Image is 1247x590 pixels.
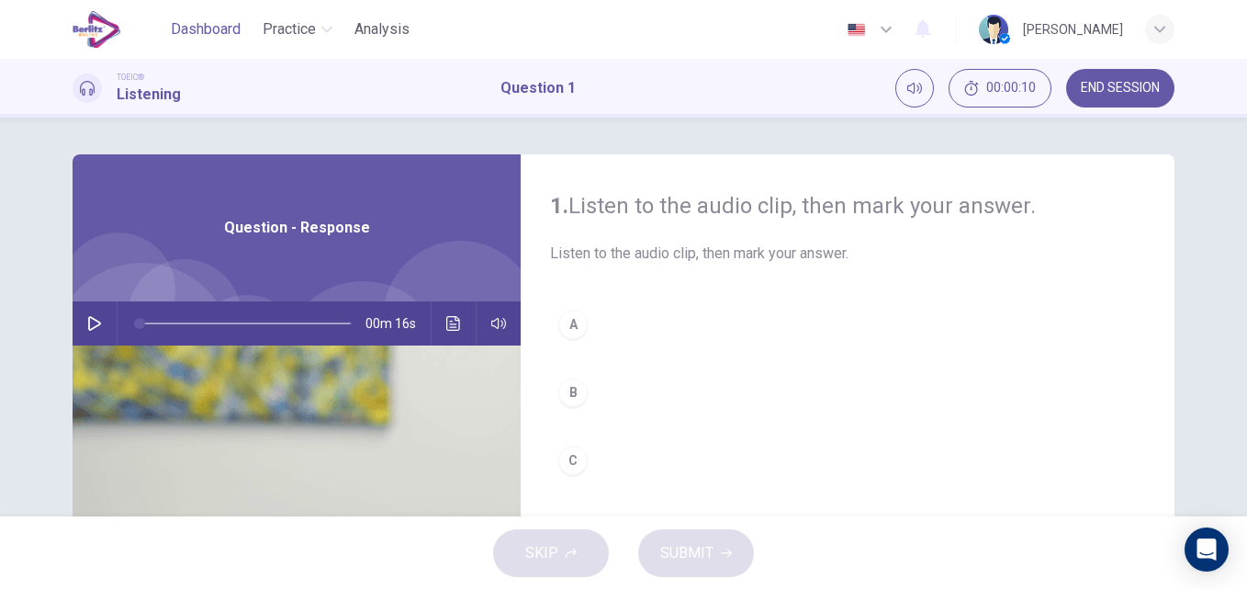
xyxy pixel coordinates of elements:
img: en [845,23,868,37]
button: 00:00:10 [949,69,1051,108]
span: END SESSION [1081,81,1160,96]
span: Dashboard [171,18,241,40]
img: Profile picture [979,15,1008,44]
div: Open Intercom Messenger [1185,528,1229,572]
a: EduSynch logo [73,11,163,48]
span: Practice [263,18,316,40]
span: Question - Response [224,217,370,239]
button: B [550,369,1145,415]
span: Analysis [354,18,410,40]
div: Mute [895,69,934,108]
span: 00m 16s [365,301,431,346]
div: Hide [949,69,1051,108]
div: B [558,378,588,407]
span: TOEIC® [117,71,144,84]
button: END SESSION [1066,69,1174,108]
button: C [550,437,1145,483]
span: 00:00:10 [986,81,1036,96]
button: Click to see the audio transcription [439,301,468,346]
span: Listen to the audio clip, then mark your answer. [550,243,1145,265]
button: Practice [255,13,340,46]
h4: Listen to the audio clip, then mark your answer. [550,191,1145,221]
h1: Listening [117,84,181,106]
h1: Question 1 [500,77,576,99]
div: A [558,310,588,339]
strong: 1. [550,193,568,219]
button: Analysis [347,13,417,46]
img: EduSynch logo [73,11,121,48]
div: [PERSON_NAME] [1023,18,1123,40]
div: C [558,446,588,475]
button: A [550,301,1145,347]
button: Dashboard [163,13,248,46]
